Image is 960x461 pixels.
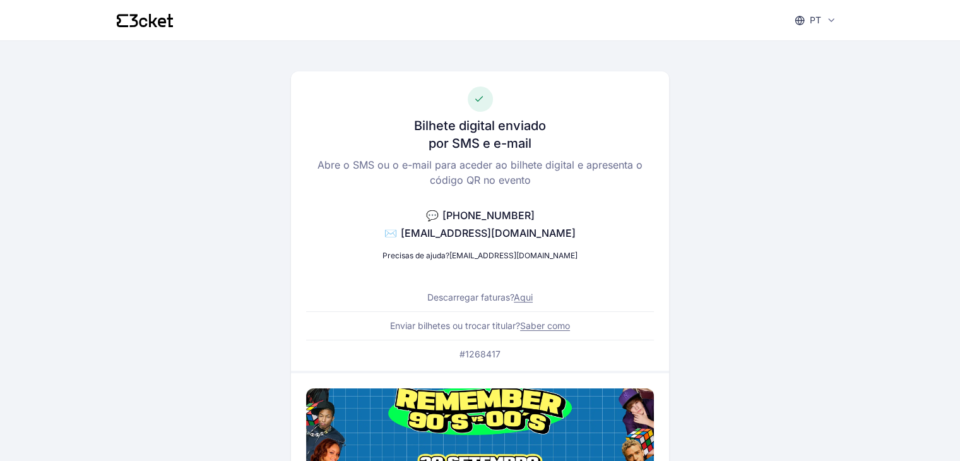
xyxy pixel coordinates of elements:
[426,209,439,222] span: 💬
[810,14,821,27] p: pt
[390,320,570,332] p: Enviar bilhetes ou trocar titular?
[514,292,533,302] a: Aqui
[449,251,578,260] a: [EMAIL_ADDRESS][DOMAIN_NAME]
[427,291,533,304] p: Descarregar faturas?
[401,227,576,239] span: [EMAIL_ADDRESS][DOMAIN_NAME]
[384,227,397,239] span: ✉️
[382,251,449,260] span: Precisas de ajuda?
[429,135,531,152] h3: por SMS e e-mail
[306,157,654,188] p: Abre o SMS ou o e-mail para aceder ao bilhete digital e apresenta o código QR no evento
[442,209,535,222] span: [PHONE_NUMBER]
[520,320,570,331] a: Saber como
[459,348,501,361] p: #1268417
[414,117,546,135] h3: Bilhete digital enviado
